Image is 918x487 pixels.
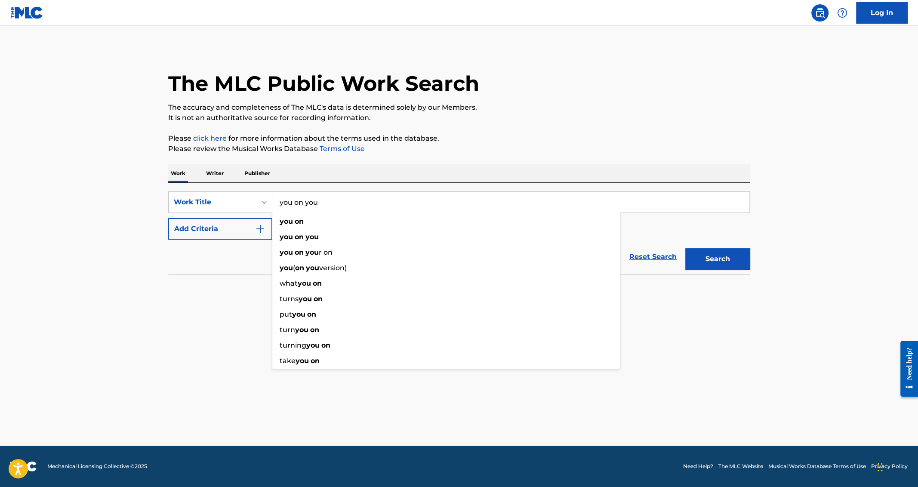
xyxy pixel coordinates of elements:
[10,461,37,472] img: logo
[313,279,322,287] strong: on
[280,341,306,349] span: turning
[683,462,713,470] a: Need Help?
[311,357,320,365] strong: on
[768,462,866,470] a: Musical Works Database Terms of Use
[242,164,273,182] p: Publisher
[280,264,293,272] strong: you
[168,164,188,182] p: Work
[305,233,319,241] strong: you
[280,310,292,318] span: put
[718,462,763,470] a: The MLC Website
[871,462,908,470] a: Privacy Policy
[321,341,330,349] strong: on
[280,357,296,365] span: take
[319,264,347,272] span: version)
[310,326,319,334] strong: on
[318,145,365,153] a: Terms of Use
[837,8,847,18] img: help
[295,217,304,225] strong: on
[168,133,750,144] p: Please for more information about the terms used in the database.
[174,197,251,207] div: Work Title
[295,326,308,334] strong: you
[203,164,226,182] p: Writer
[193,134,227,142] a: click here
[625,247,681,266] a: Reset Search
[685,248,750,270] button: Search
[168,113,750,123] p: It is not an authoritative source for recording information.
[306,341,320,349] strong: you
[811,4,829,22] a: Public Search
[168,71,479,96] h1: The MLC Public Work Search
[856,2,908,24] a: Log In
[306,264,319,272] strong: you
[280,326,295,334] span: turn
[280,279,298,287] span: what
[293,264,295,272] span: (
[280,233,293,241] strong: you
[255,224,265,234] img: 9d2ae6d4665cec9f34b9.svg
[296,357,309,365] strong: you
[280,217,293,225] strong: you
[168,218,272,240] button: Add Criteria
[307,310,316,318] strong: on
[894,334,918,403] iframe: Resource Center
[280,295,299,303] span: turns
[168,191,750,274] form: Search Form
[834,4,851,22] div: Help
[10,6,43,19] img: MLC Logo
[168,144,750,154] p: Please review the Musical Works Database
[295,233,304,241] strong: on
[298,279,311,287] strong: you
[314,295,323,303] strong: on
[815,8,825,18] img: search
[295,264,304,272] strong: on
[875,446,918,487] iframe: Chat Widget
[878,454,883,480] div: Drag
[319,248,333,256] span: r on
[295,248,304,256] strong: on
[299,295,312,303] strong: you
[168,102,750,113] p: The accuracy and completeness of The MLC's data is determined solely by our Members.
[292,310,305,318] strong: you
[47,462,147,470] span: Mechanical Licensing Collective © 2025
[305,248,319,256] strong: you
[280,248,293,256] strong: you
